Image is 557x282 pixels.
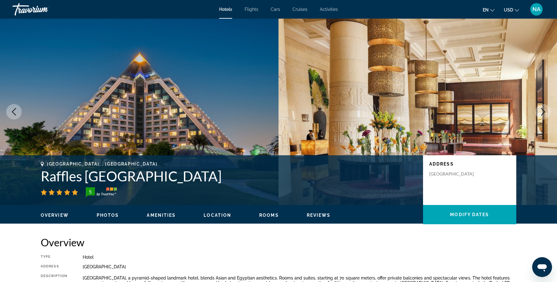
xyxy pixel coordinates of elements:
[307,212,331,218] button: Reviews
[41,212,69,218] button: Overview
[504,7,513,12] span: USD
[423,205,516,224] button: Modify Dates
[535,104,551,120] button: Next image
[271,7,280,12] a: Cars
[450,212,489,217] span: Modify Dates
[532,257,552,277] iframe: Button to launch messaging window
[41,236,516,248] h2: Overview
[483,5,495,14] button: Change language
[41,168,417,184] h1: Raffles [GEOGRAPHIC_DATA]
[528,3,545,16] button: User Menu
[320,7,338,12] a: Activities
[83,255,516,260] div: Hotel
[41,255,67,260] div: Type
[97,212,119,218] button: Photos
[429,171,479,177] p: [GEOGRAPHIC_DATA]
[219,7,232,12] a: Hotels
[532,6,541,12] span: NA
[483,7,489,12] span: en
[12,1,75,17] a: Travorium
[504,5,519,14] button: Change currency
[147,212,176,218] button: Amenities
[84,188,96,195] div: 5
[245,7,258,12] a: Flights
[47,161,158,166] span: [GEOGRAPHIC_DATA], , [GEOGRAPHIC_DATA]
[6,104,22,120] button: Previous image
[83,264,516,269] div: [GEOGRAPHIC_DATA]
[259,212,279,218] button: Rooms
[41,264,67,269] div: Address
[429,161,510,166] p: Address
[204,212,231,218] button: Location
[292,7,307,12] a: Cruises
[86,187,117,197] img: TrustYou guest rating badge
